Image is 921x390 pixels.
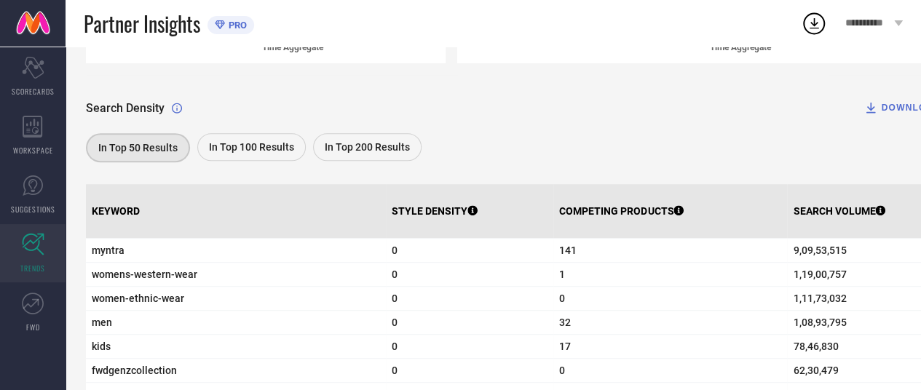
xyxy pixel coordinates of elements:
tspan: Time Aggregate [262,42,324,52]
span: 0 [392,292,548,304]
p: COMPETING PRODUCTS [559,205,684,217]
span: 0 [559,365,781,376]
span: 0 [392,268,548,280]
span: 0 [392,341,548,352]
span: FWD [26,322,40,333]
p: STYLE DENSITY [392,205,478,217]
th: KEYWORD [86,184,386,239]
p: SEARCH VOLUME [793,205,885,217]
span: 1 [559,268,781,280]
span: 17 [559,341,781,352]
span: PRO [225,20,247,31]
span: fwdgenzcollection [92,365,380,376]
span: myntra [92,244,380,256]
div: Open download list [801,10,827,36]
span: 0 [392,365,548,376]
span: TRENDS [20,263,45,274]
span: 0 [392,317,548,328]
span: 141 [559,244,781,256]
span: 0 [392,244,548,256]
span: men [92,317,380,328]
span: SUGGESTIONS [11,204,55,215]
span: womens-western-wear [92,268,380,280]
span: 32 [559,317,781,328]
tspan: Time Aggregate [710,42,772,52]
span: WORKSPACE [13,145,53,156]
span: In Top 50 Results [98,142,178,154]
span: women-ethnic-wear [92,292,380,304]
span: Search Density [86,101,165,115]
span: kids [92,341,380,352]
span: Partner Insights [84,9,200,39]
span: SCORECARDS [12,86,55,97]
span: In Top 200 Results [325,141,410,153]
span: In Top 100 Results [209,141,294,153]
span: 0 [559,292,781,304]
